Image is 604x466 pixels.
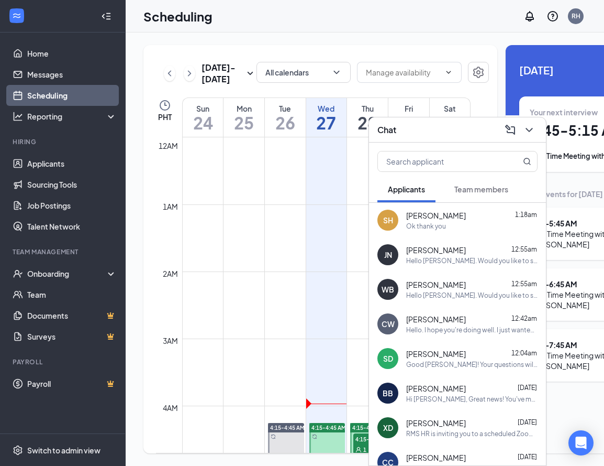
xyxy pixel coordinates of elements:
[27,43,117,64] a: Home
[511,245,537,253] span: 12:55am
[158,112,172,122] span: PHT
[27,174,117,195] a: Sourcing Tools
[265,98,306,137] a: August 26, 2025
[406,245,466,255] span: [PERSON_NAME]
[161,335,180,346] div: 3am
[184,67,195,80] svg: ChevronRight
[164,66,175,81] button: ChevronLeft
[406,291,538,300] div: Hello [PERSON_NAME]. Would you like to schedule an Interview ?
[383,388,393,398] div: BB
[306,103,347,114] div: Wed
[27,85,117,106] a: Scheduling
[388,98,429,137] a: August 29, 2025
[27,305,117,326] a: DocumentsCrown
[183,98,223,137] a: August 24, 2025
[13,445,23,456] svg: Settings
[572,12,580,20] div: RH
[472,66,485,79] svg: Settings
[388,103,429,114] div: Fri
[521,122,538,138] button: ChevronDown
[159,99,171,112] svg: Clock
[331,67,342,78] svg: ChevronDown
[312,434,317,439] svg: Sync
[347,98,388,137] a: August 28, 2025
[406,326,538,334] div: Hello. I hope you're doing well. I just wanted to check in and see if you're still interested in ...
[270,424,305,431] span: 4:15-4:45 AM
[406,395,538,404] div: Hi [PERSON_NAME], Great news! You've moved on to the next stage of the application. We have a few...
[383,353,393,364] div: SD
[27,111,117,122] div: Reporting
[143,7,212,25] h1: Scheduling
[504,124,517,136] svg: ComposeMessage
[13,247,115,256] div: Team Management
[383,215,393,225] div: SH
[27,373,117,394] a: PayrollCrown
[353,434,406,444] span: 4:15-4:45 AM
[518,418,537,426] span: [DATE]
[223,114,264,132] h1: 25
[306,114,347,132] h1: 27
[406,452,466,463] span: [PERSON_NAME]
[511,349,537,357] span: 12:04am
[523,10,536,23] svg: Notifications
[27,326,117,347] a: SurveysCrown
[384,250,392,260] div: JN
[183,103,223,114] div: Sun
[27,445,100,456] div: Switch to admin view
[164,67,175,80] svg: ChevronLeft
[511,315,537,322] span: 12:42am
[161,402,180,414] div: 4am
[406,383,466,394] span: [PERSON_NAME]
[223,98,264,137] a: August 25, 2025
[406,360,538,369] div: Good [PERSON_NAME]! Your questions will be answered through the interview. Thank you!
[161,201,180,212] div: 1am
[352,424,387,431] span: 4:15-4:45 AM
[406,418,466,428] span: [PERSON_NAME]
[430,98,470,137] a: August 30, 2025
[347,114,388,132] h1: 28
[306,98,347,137] a: August 27, 2025
[27,153,117,174] a: Applicants
[406,210,466,221] span: [PERSON_NAME]
[378,151,502,171] input: Search applicant
[568,430,594,456] div: Open Intercom Messenger
[406,256,538,265] div: Hello [PERSON_NAME]. Would you like to schedule an Interview ?
[406,349,466,359] span: [PERSON_NAME]
[256,62,351,83] button: All calendarsChevronDown
[383,422,393,433] div: XD
[382,284,394,295] div: WB
[444,68,453,77] svg: ChevronDown
[377,124,396,136] h3: Chat
[12,10,22,21] svg: WorkstreamLogo
[546,10,559,23] svg: QuestionInfo
[265,114,306,132] h1: 26
[27,268,108,279] div: Onboarding
[523,124,535,136] svg: ChevronDown
[363,446,366,453] span: 1
[468,62,489,83] button: Settings
[430,114,470,132] h1: 30
[27,195,117,216] a: Job Postings
[518,384,537,392] span: [DATE]
[406,429,538,438] div: RMS HR is inviting you to a scheduled Zoom meeting. Topic: RMS HR's Zoom Meeting Join Zoom Meetin...
[511,280,537,288] span: 12:55am
[502,122,519,138] button: ComposeMessage
[27,64,117,85] a: Messages
[311,424,346,431] span: 4:15-4:45 AM
[406,222,446,231] div: Ok thank you
[366,67,440,78] input: Manage availability
[454,185,508,194] span: Team members
[382,319,395,329] div: CW
[27,284,117,305] a: Team
[27,216,117,237] a: Talent Network
[406,279,466,290] span: [PERSON_NAME]
[518,453,537,461] span: [DATE]
[468,62,489,85] a: Settings
[388,114,429,132] h1: 29
[156,140,180,151] div: 12am
[13,268,23,279] svg: UserCheck
[430,103,470,114] div: Sat
[515,211,537,219] span: 1:18am
[523,157,531,166] svg: MagnifyingGlass
[244,67,256,80] svg: SmallChevronDown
